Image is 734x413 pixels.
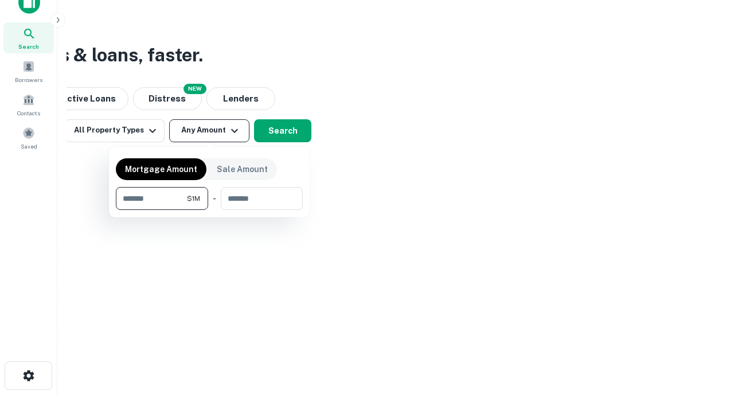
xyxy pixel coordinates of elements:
[677,321,734,376] iframe: Chat Widget
[217,163,268,176] p: Sale Amount
[213,187,216,210] div: -
[187,193,200,204] span: $1M
[125,163,197,176] p: Mortgage Amount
